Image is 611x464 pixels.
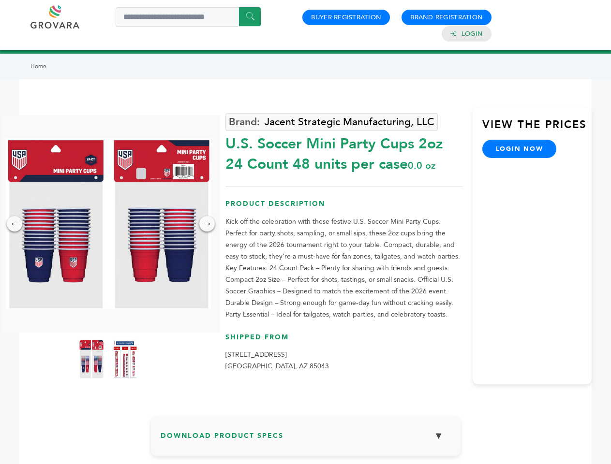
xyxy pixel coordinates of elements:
img: U.S. Soccer Mini Party Cups – 2oz, 24 Count 48 units per case 0.0 oz [79,340,104,378]
h3: View the Prices [482,117,592,140]
a: login now [482,140,557,158]
a: Buyer Registration [311,13,381,22]
h3: Shipped From [225,333,463,349]
img: U.S. Soccer Mini Party Cups – 2oz, 24 Count 48 units per case 0.0 oz [113,340,137,378]
a: Login [462,29,483,38]
div: ← [7,216,22,232]
a: Home [30,62,46,70]
p: Kick off the celebration with these festive U.S. Soccer Mini Party Cups. Perfect for party shots,... [225,216,463,320]
h3: Download Product Specs [161,425,451,453]
button: ▼ [427,425,451,446]
div: U.S. Soccer Mini Party Cups 2oz 24 Count 48 units per case [225,129,463,174]
p: [STREET_ADDRESS] [GEOGRAPHIC_DATA], AZ 85043 [225,349,463,372]
h3: Product Description [225,199,463,216]
img: U.S. Soccer Mini Party Cups – 2oz, 24 Count 48 units per case 0.0 oz [6,138,211,309]
div: → [199,216,215,232]
a: Brand Registration [410,13,483,22]
a: Jacent Strategic Manufacturing, LLC [225,113,438,131]
span: 0.0 oz [408,159,435,172]
input: Search a product or brand... [116,7,261,27]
